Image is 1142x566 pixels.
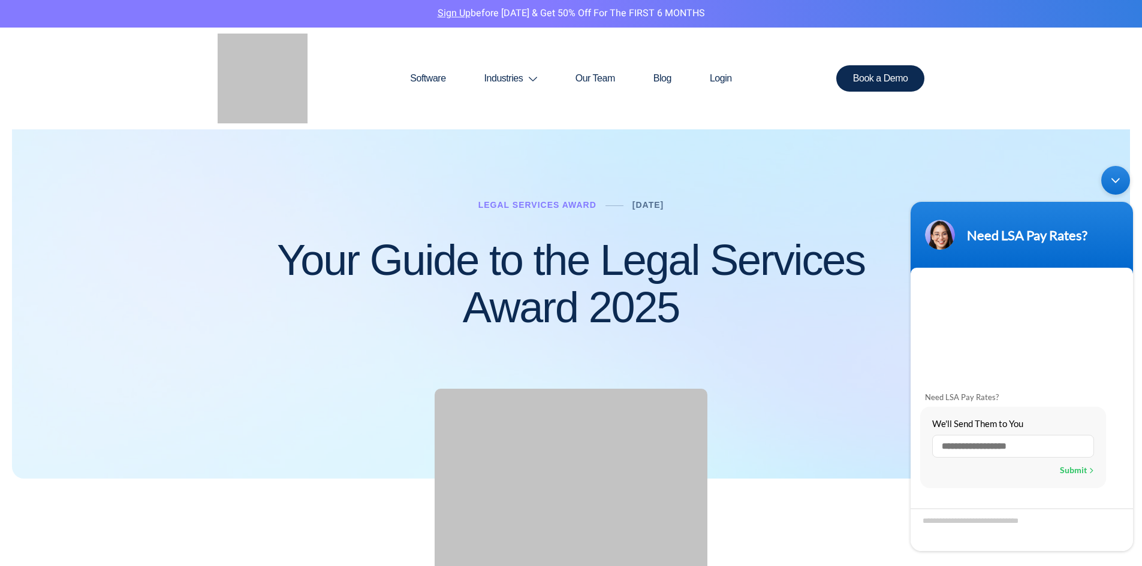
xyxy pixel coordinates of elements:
[9,6,1133,22] p: before [DATE] & Get 50% Off for the FIRST 6 MONTHS
[853,74,908,83] span: Book a Demo
[556,50,634,107] a: Our Team
[632,200,664,210] a: [DATE]
[836,65,925,92] a: Book a Demo
[438,6,471,20] a: Sign Up
[465,50,556,107] a: Industries
[391,50,465,107] a: Software
[218,237,925,331] h1: Your Guide to the Legal Services Award 2025
[691,50,751,107] a: Login
[478,200,596,210] a: Legal Services Award
[634,50,691,107] a: Blog
[905,160,1139,557] iframe: SalesIQ Chatwindow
